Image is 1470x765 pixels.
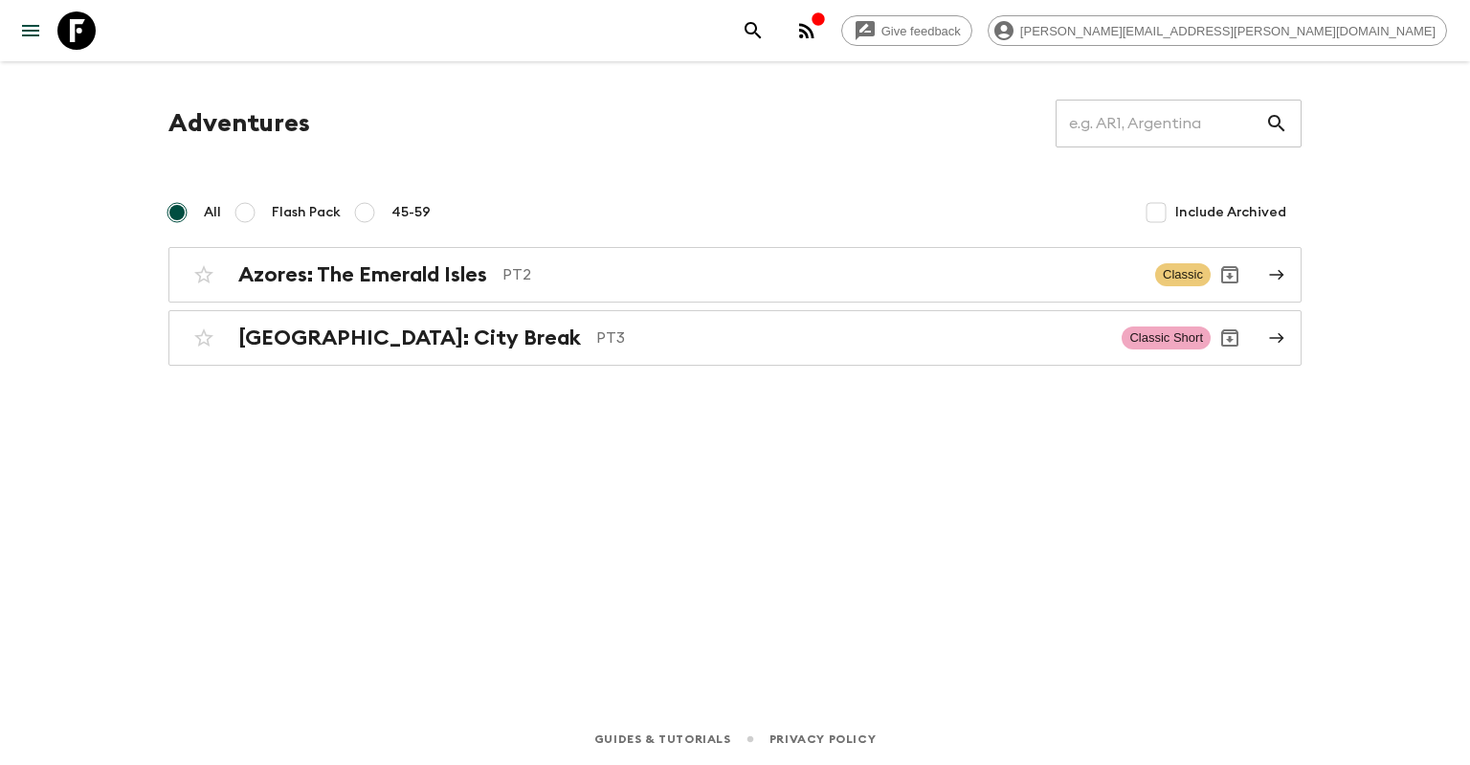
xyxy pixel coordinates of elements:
[1056,97,1265,150] input: e.g. AR1, Argentina
[596,326,1106,349] p: PT3
[871,24,971,38] span: Give feedback
[734,11,772,50] button: search adventures
[1122,326,1211,349] span: Classic Short
[502,263,1140,286] p: PT2
[168,310,1302,366] a: [GEOGRAPHIC_DATA]: City BreakPT3Classic ShortArchive
[238,326,581,350] h2: [GEOGRAPHIC_DATA]: City Break
[272,203,341,222] span: Flash Pack
[1175,203,1286,222] span: Include Archived
[168,247,1302,303] a: Azores: The Emerald IslesPT2ClassicArchive
[391,203,431,222] span: 45-59
[841,15,972,46] a: Give feedback
[168,104,310,143] h1: Adventures
[769,729,876,750] a: Privacy Policy
[1211,256,1249,294] button: Archive
[1211,319,1249,357] button: Archive
[204,203,221,222] span: All
[594,729,731,750] a: Guides & Tutorials
[238,262,487,287] h2: Azores: The Emerald Isles
[988,15,1447,46] div: [PERSON_NAME][EMAIL_ADDRESS][PERSON_NAME][DOMAIN_NAME]
[1155,263,1211,286] span: Classic
[1010,24,1446,38] span: [PERSON_NAME][EMAIL_ADDRESS][PERSON_NAME][DOMAIN_NAME]
[11,11,50,50] button: menu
